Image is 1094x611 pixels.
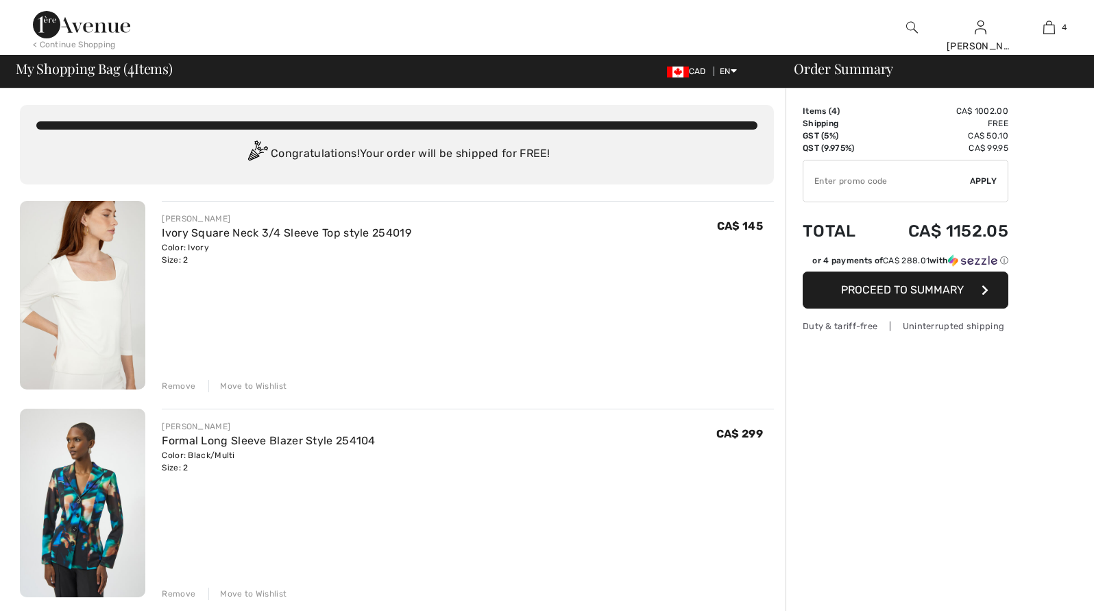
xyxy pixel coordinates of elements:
span: CA$ 288.01 [883,256,929,265]
a: Ivory Square Neck 3/4 Sleeve Top style 254019 [162,226,411,239]
img: search the website [906,19,918,36]
img: Congratulation2.svg [243,141,271,168]
div: Remove [162,380,195,392]
span: 4 [1062,21,1067,34]
span: Proceed to Summary [841,283,964,296]
div: or 4 payments ofCA$ 288.01withSezzle Click to learn more about Sezzle [803,254,1008,272]
img: Canadian Dollar [667,67,689,77]
a: Sign In [975,21,986,34]
div: Color: Ivory Size: 2 [162,241,411,266]
input: Promo code [803,160,970,202]
img: My Info [975,19,986,36]
div: [PERSON_NAME] [162,213,411,225]
span: 4 [127,58,134,76]
div: Duty & tariff-free | Uninterrupted shipping [803,320,1008,333]
td: Shipping [803,117,874,130]
td: CA$ 50.10 [874,130,1008,142]
td: CA$ 99.95 [874,142,1008,154]
a: Formal Long Sleeve Blazer Style 254104 [162,434,375,447]
div: < Continue Shopping [33,38,116,51]
div: Move to Wishlist [208,588,287,600]
a: 4 [1015,19,1082,36]
img: My Bag [1043,19,1055,36]
div: [PERSON_NAME] [162,420,375,433]
td: CA$ 1002.00 [874,105,1008,117]
div: Color: Black/Multi Size: 2 [162,449,375,474]
div: [PERSON_NAME] [947,39,1014,53]
span: CAD [667,67,712,76]
td: GST (5%) [803,130,874,142]
span: CA$ 145 [717,219,763,232]
div: Order Summary [777,62,1086,75]
span: EN [720,67,737,76]
td: Items ( ) [803,105,874,117]
span: Apply [970,175,997,187]
div: Congratulations! Your order will be shipped for FREE! [36,141,757,168]
span: CA$ 299 [716,427,763,440]
button: Proceed to Summary [803,272,1008,309]
img: 1ère Avenue [33,11,130,38]
img: Ivory Square Neck 3/4 Sleeve Top style 254019 [20,201,145,390]
img: Sezzle [948,254,997,267]
img: Formal Long Sleeve Blazer Style 254104 [20,409,145,597]
span: 4 [831,106,837,116]
div: Remove [162,588,195,600]
td: CA$ 1152.05 [874,208,1008,254]
td: QST (9.975%) [803,142,874,154]
div: or 4 payments of with [812,254,1008,267]
td: Free [874,117,1008,130]
td: Total [803,208,874,254]
div: Move to Wishlist [208,380,287,392]
span: My Shopping Bag ( Items) [16,62,173,75]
